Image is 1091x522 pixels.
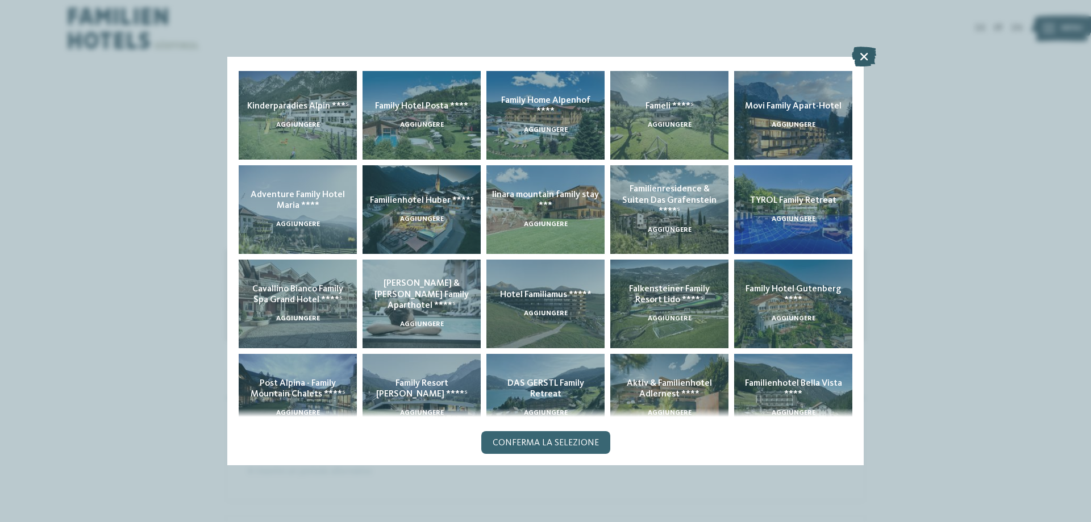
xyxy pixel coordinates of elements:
[493,439,599,448] span: Conferma la selezione
[501,96,590,116] span: Family Home Alpenhof ****
[507,379,584,399] span: DAS GERSTL Family Retreat
[400,122,444,128] span: aggiungere
[772,216,815,223] span: aggiungere
[252,285,343,304] span: Cavallino Bianco Family Spa Grand Hotel ****ˢ
[750,196,836,205] span: TYROL Family Retreat
[247,102,349,111] span: Kinderparadies Alpin ***ˢ
[772,122,815,128] span: aggiungere
[524,410,568,416] span: aggiungere
[276,122,320,128] span: aggiungere
[492,190,599,210] span: linara mountain family stay ***
[375,102,468,111] span: Family Hotel Posta ****
[745,379,842,399] span: Familienhotel Bella Vista ****
[622,185,717,215] span: Familienresidence & Suiten Das Grafenstein ****ˢ
[400,410,444,416] span: aggiungere
[772,315,815,322] span: aggiungere
[251,190,345,210] span: Adventure Family Hotel Maria ****
[276,221,320,228] span: aggiungere
[524,310,568,317] span: aggiungere
[648,410,692,416] span: aggiungere
[745,102,842,111] span: Movi Family Apart-Hotel
[648,315,692,322] span: aggiungere
[276,315,320,322] span: aggiungere
[524,127,568,133] span: aggiungere
[772,410,815,416] span: aggiungere
[251,379,345,399] span: Post Alpina - Family Mountain Chalets ****ˢ
[376,379,468,399] span: Family Resort [PERSON_NAME] ****ˢ
[629,285,710,304] span: Falkensteiner Family Resort Lido ****ˢ
[524,221,568,228] span: aggiungere
[400,321,444,328] span: aggiungere
[746,285,841,304] span: Family Hotel Gutenberg ****
[648,227,692,233] span: aggiungere
[276,410,320,416] span: aggiungere
[374,279,469,310] span: [PERSON_NAME] & [PERSON_NAME] Family Aparthotel ****ˢ
[648,122,692,128] span: aggiungere
[627,379,712,399] span: Aktiv & Familienhotel Adlernest ****
[370,196,474,205] span: Familienhotel Huber ****ˢ
[400,216,444,223] span: aggiungere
